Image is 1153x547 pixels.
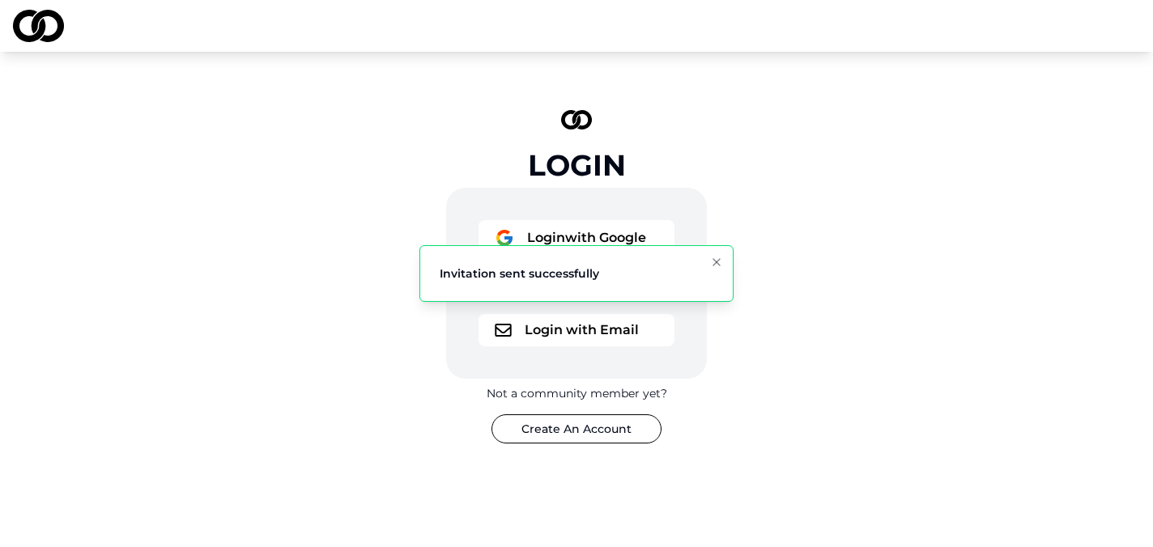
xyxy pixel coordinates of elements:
div: Not a community member yet? [487,385,667,401]
button: Create An Account [491,414,662,443]
div: Invitation sent successfully [440,265,599,282]
img: logo [561,110,592,129]
img: logo [13,10,64,42]
button: logoLogin with Email [479,314,674,346]
img: logo [495,324,512,337]
div: Login [528,149,626,181]
img: logo [495,228,514,248]
button: logoLoginwith Google [479,220,674,256]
